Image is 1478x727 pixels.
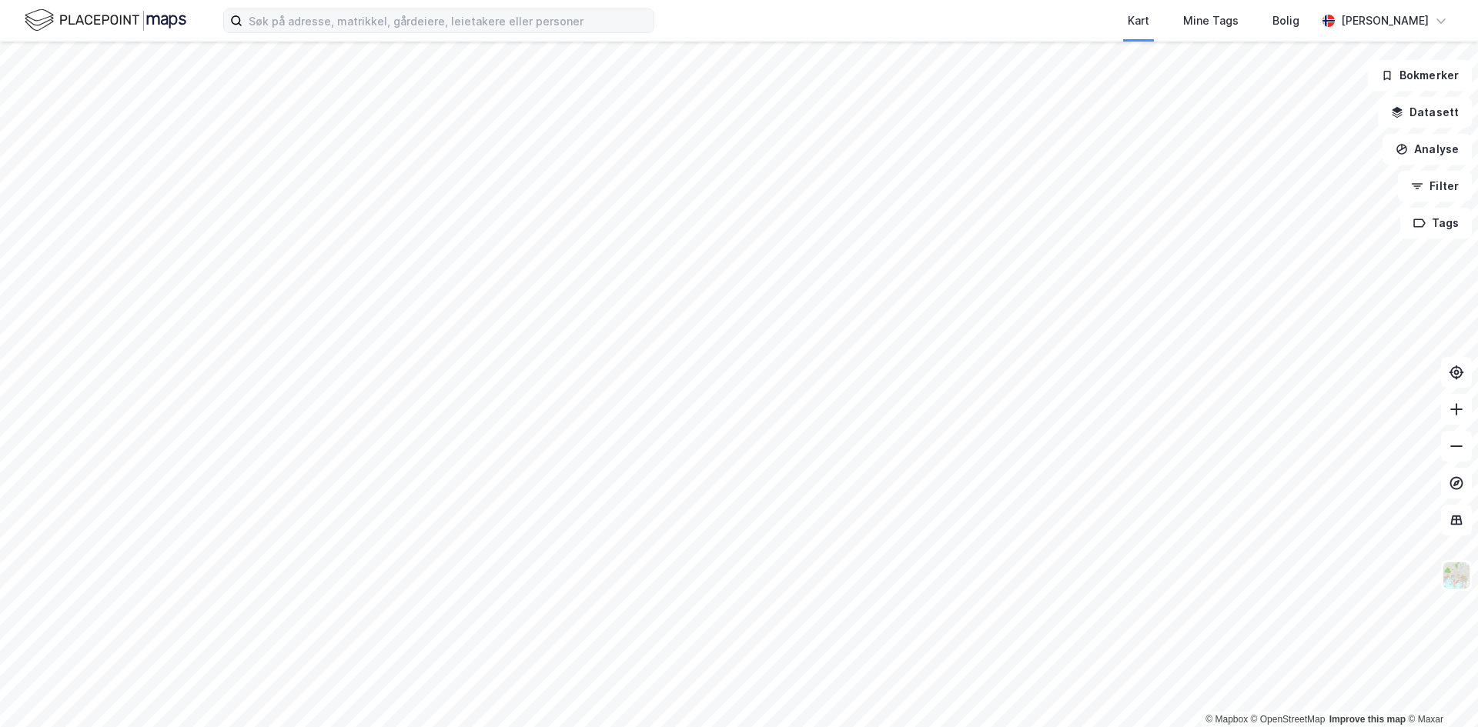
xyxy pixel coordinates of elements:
button: Datasett [1378,97,1472,128]
a: Improve this map [1329,714,1406,725]
iframe: Chat Widget [1401,653,1478,727]
div: [PERSON_NAME] [1341,12,1429,30]
div: Kontrollprogram for chat [1401,653,1478,727]
input: Søk på adresse, matrikkel, gårdeiere, leietakere eller personer [242,9,654,32]
div: Bolig [1272,12,1299,30]
img: Z [1442,561,1471,590]
img: logo.f888ab2527a4732fd821a326f86c7f29.svg [25,7,186,34]
button: Bokmerker [1368,60,1472,91]
div: Mine Tags [1183,12,1239,30]
button: Analyse [1383,134,1472,165]
button: Filter [1398,171,1472,202]
a: OpenStreetMap [1251,714,1326,725]
a: Mapbox [1205,714,1248,725]
div: Kart [1128,12,1149,30]
button: Tags [1400,208,1472,238]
